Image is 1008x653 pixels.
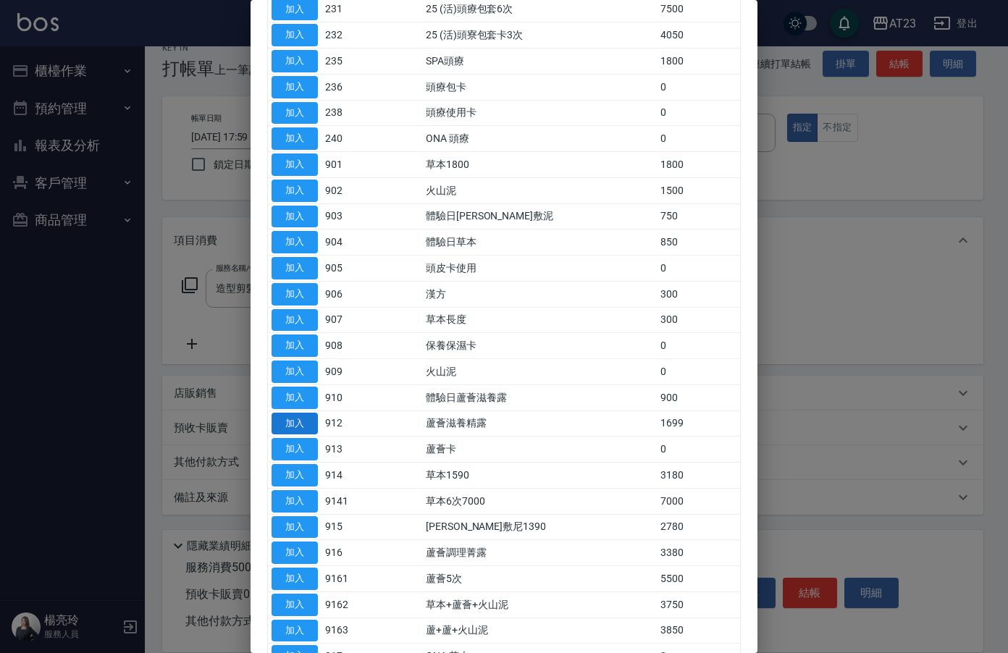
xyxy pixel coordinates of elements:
td: 火山泥 [422,359,657,385]
button: 加入 [272,231,318,253]
button: 加入 [272,620,318,642]
td: 9163 [322,618,374,644]
td: 蘆薈卡 [422,437,657,463]
td: 913 [322,437,374,463]
td: 905 [322,256,374,282]
button: 加入 [272,438,318,460]
button: 加入 [272,283,318,306]
td: 1800 [657,152,740,178]
button: 加入 [272,206,318,228]
td: 9162 [322,591,374,618]
td: 4050 [657,22,740,49]
td: 915 [322,514,374,540]
td: 0 [657,256,740,282]
button: 加入 [272,153,318,176]
td: 300 [657,281,740,307]
td: 0 [657,126,740,152]
button: 加入 [272,568,318,590]
td: 910 [322,384,374,410]
td: 235 [322,49,374,75]
td: 0 [657,74,740,100]
td: 240 [322,126,374,152]
td: 5500 [657,566,740,592]
td: 909 [322,359,374,385]
td: 0 [657,359,740,385]
td: 頭療使用卡 [422,100,657,126]
td: ONA 頭療 [422,126,657,152]
button: 加入 [272,361,318,383]
button: 加入 [272,516,318,539]
button: 加入 [272,542,318,564]
td: 7000 [657,488,740,514]
td: 漢方 [422,281,657,307]
td: 916 [322,540,374,566]
button: 加入 [272,490,318,513]
button: 加入 [272,464,318,486]
td: 900 [657,384,740,410]
td: 蘆+蘆+火山泥 [422,618,657,644]
td: 3180 [657,463,740,489]
td: 0 [657,437,740,463]
button: 加入 [272,76,318,98]
td: 9161 [322,566,374,592]
td: 850 [657,229,740,256]
td: 1500 [657,177,740,203]
button: 加入 [272,24,318,46]
td: 蘆薈5次 [422,566,657,592]
button: 加入 [272,594,318,616]
td: 238 [322,100,374,126]
td: 906 [322,281,374,307]
td: 907 [322,307,374,333]
td: 0 [657,100,740,126]
td: 體驗日[PERSON_NAME]敷泥 [422,203,657,229]
td: 912 [322,410,374,437]
button: 加入 [272,413,318,435]
td: 草本6次7000 [422,488,657,514]
td: 908 [322,333,374,359]
td: 頭療包卡 [422,74,657,100]
td: 草本+蘆薈+火山泥 [422,591,657,618]
td: 300 [657,307,740,333]
td: 901 [322,152,374,178]
td: 草本長度 [422,307,657,333]
td: 草本1590 [422,463,657,489]
button: 加入 [272,127,318,150]
button: 加入 [272,257,318,279]
td: 1699 [657,410,740,437]
td: 25 (活)頭寮包套卡3次 [422,22,657,49]
td: 頭皮卡使用 [422,256,657,282]
button: 加入 [272,309,318,332]
td: 0 [657,333,740,359]
td: 保養保濕卡 [422,333,657,359]
button: 加入 [272,180,318,202]
td: 3850 [657,618,740,644]
td: 2780 [657,514,740,540]
td: 914 [322,463,374,489]
td: 草本1800 [422,152,657,178]
td: 903 [322,203,374,229]
button: 加入 [272,102,318,125]
td: 232 [322,22,374,49]
button: 加入 [272,334,318,357]
td: 蘆薈滋養精露 [422,410,657,437]
td: 1800 [657,49,740,75]
td: 236 [322,74,374,100]
td: [PERSON_NAME]敷尼1390 [422,514,657,540]
td: 750 [657,203,740,229]
td: 902 [322,177,374,203]
td: 3380 [657,540,740,566]
td: 體驗日草本 [422,229,657,256]
button: 加入 [272,387,318,409]
td: 蘆薈調理菁露 [422,540,657,566]
td: 體驗日蘆薈滋養露 [422,384,657,410]
td: SPA頭療 [422,49,657,75]
button: 加入 [272,50,318,72]
td: 火山泥 [422,177,657,203]
td: 904 [322,229,374,256]
td: 3750 [657,591,740,618]
td: 9141 [322,488,374,514]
